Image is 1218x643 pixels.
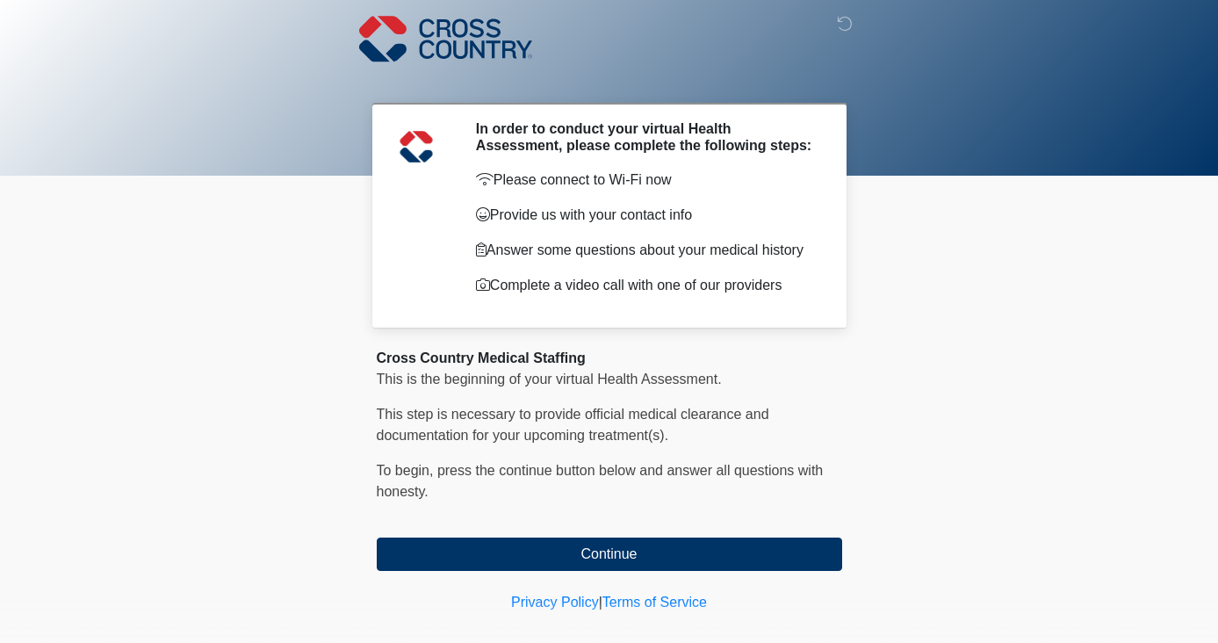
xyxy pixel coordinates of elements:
[377,407,769,443] span: This step is necessary to provide official medical clearance and documentation for your upcoming ...
[364,63,855,96] h1: ‎ ‎ ‎
[476,205,816,226] p: Provide us with your contact info
[511,595,599,610] a: Privacy Policy
[377,538,842,571] button: Continue
[476,275,816,296] p: Complete a video call with one of our providers
[602,595,707,610] a: Terms of Service
[377,348,842,369] div: Cross Country Medical Staffing
[476,120,816,154] h2: In order to conduct your virtual Health Assessment, please complete the following steps:
[476,170,816,191] p: Please connect to Wi-Fi now
[377,463,824,499] span: To begin, ﻿﻿﻿﻿﻿﻿﻿﻿﻿﻿press the continue button below and answer all questions with honesty.
[476,240,816,261] p: Answer some questions about your medical history
[390,120,443,173] img: Agent Avatar
[359,13,533,64] img: Cross Country Logo
[599,595,602,610] a: |
[377,372,722,387] span: This is the beginning of your virtual Health Assessment.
